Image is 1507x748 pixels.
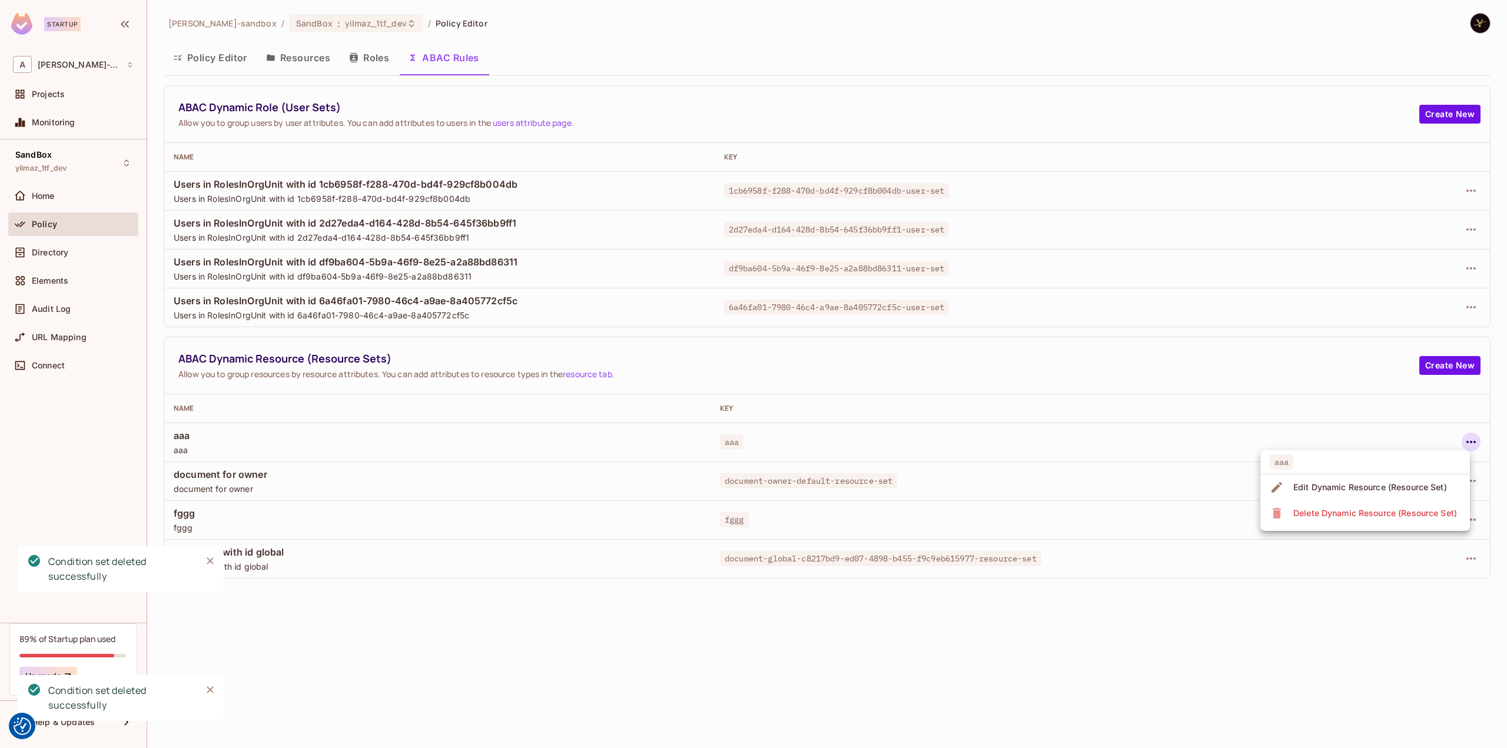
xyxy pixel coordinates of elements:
[14,717,31,735] img: Revisit consent button
[1270,454,1293,470] span: aaa
[14,717,31,735] button: Consent Preferences
[1293,507,1457,519] div: Delete Dynamic Resource (Resource Set)
[201,552,219,570] button: Close
[1293,481,1447,493] div: Edit Dynamic Resource (Resource Set)
[48,683,192,713] div: Condition set deleted successfully
[48,554,192,584] div: Condition set deleted successfully
[201,681,219,699] button: Close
